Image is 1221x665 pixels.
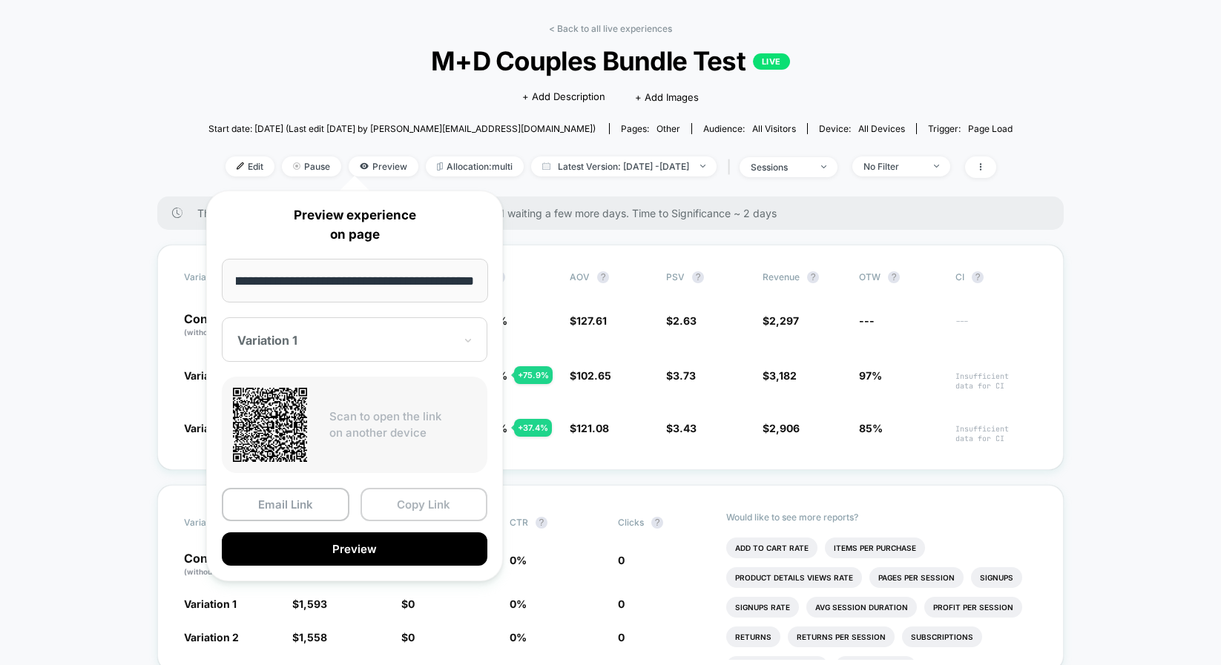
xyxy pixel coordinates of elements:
span: Variation [184,271,266,283]
img: end [821,165,826,168]
span: Variation 1 [184,598,237,610]
li: Profit Per Session [924,597,1022,618]
span: There are still no statistically significant results. We recommend waiting a few more days . Time... [197,207,1034,219]
span: 0 [618,631,625,644]
a: < Back to all live experiences [549,23,672,34]
div: No Filter [863,161,923,172]
p: Control [184,313,266,338]
span: + Add Description [522,90,605,105]
div: Audience: [703,123,796,134]
span: --- [955,317,1037,338]
li: Subscriptions [902,626,982,647]
span: Start date: [DATE] (Last edit [DATE] by [PERSON_NAME][EMAIL_ADDRESS][DOMAIN_NAME]) [208,123,596,134]
span: Variation 2 [184,422,239,434]
li: Signups Rate [726,597,799,618]
span: $ [763,422,800,434]
span: Variation 1 [184,369,237,382]
span: All Visitors [752,123,796,134]
span: (without changes) [184,328,251,337]
span: $ [666,314,697,327]
span: 0 [408,598,415,610]
span: PSV [666,271,685,282]
span: 127.61 [576,314,607,327]
span: 1,593 [299,598,327,610]
p: Scan to open the link on another device [329,408,476,442]
button: Copy Link [361,488,488,521]
span: $ [292,598,327,610]
span: Variation 2 [184,631,239,644]
span: all devices [858,123,905,134]
li: Avg Session Duration [806,597,917,618]
img: calendar [542,162,550,170]
li: Pages Per Session [869,567,964,588]
span: Allocation: multi [426,156,524,176]
span: Device: [807,123,916,134]
span: Clicks [618,517,644,528]
li: Signups [971,567,1022,588]
span: 1,558 [299,631,327,644]
span: 3.43 [673,422,697,434]
span: 85% [859,422,883,434]
span: Page Load [968,123,1013,134]
li: Returns [726,626,780,647]
span: 0 % [510,554,527,566]
p: Control [184,552,277,578]
img: edit [237,162,244,170]
span: 0 [618,554,625,566]
p: Preview experience on page [222,206,487,244]
img: end [293,162,300,170]
span: | [724,156,740,178]
span: Insufficient data for CI [955,424,1037,443]
span: 97% [859,369,882,382]
div: Pages: [621,123,680,134]
p: LIVE [753,53,790,70]
span: OTW [859,271,941,283]
span: 0 % [510,598,527,610]
span: $ [570,422,609,434]
button: ? [692,271,704,283]
span: $ [570,369,611,382]
span: $ [401,631,415,644]
div: + 37.4 % [514,419,552,437]
li: Returns Per Session [788,626,895,647]
span: 3.73 [673,369,696,382]
span: $ [666,369,696,382]
button: ? [536,517,547,529]
div: Trigger: [928,123,1013,134]
span: $ [570,314,607,327]
span: $ [763,369,797,382]
img: rebalance [437,162,443,171]
img: end [934,165,939,168]
span: (without changes) [184,567,251,576]
button: ? [651,517,663,529]
span: 0 [618,598,625,610]
li: Items Per Purchase [825,537,925,558]
span: Revenue [763,271,800,282]
div: sessions [751,162,810,173]
span: 2,297 [769,314,799,327]
span: M+D Couples Bundle Test [249,45,972,76]
span: 121.08 [576,422,609,434]
p: Would like to see more reports? [726,512,1037,523]
span: Variation [184,512,266,534]
span: Insufficient data for CI [955,371,1037,391]
span: Latest Version: [DATE] - [DATE] [531,156,717,176]
button: Email Link [222,488,349,521]
span: 0 % [510,631,527,644]
button: ? [972,271,984,283]
span: Preview [349,156,418,176]
span: --- [859,314,875,327]
button: Preview [222,532,487,566]
button: ? [807,271,819,283]
span: other [656,123,680,134]
span: 0 [408,631,415,644]
button: ? [888,271,900,283]
li: Add To Cart Rate [726,537,817,558]
span: 2.63 [673,314,697,327]
span: Pause [282,156,341,176]
span: CTR [510,517,528,528]
span: 2,906 [769,422,800,434]
span: + Add Images [635,91,699,103]
span: $ [763,314,799,327]
div: + 75.9 % [514,366,553,384]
